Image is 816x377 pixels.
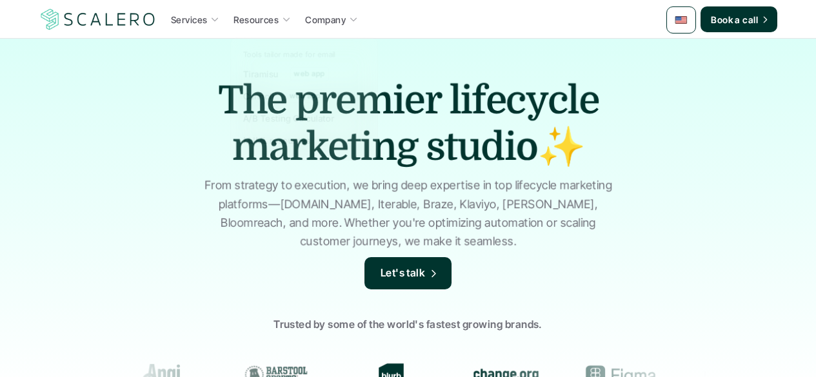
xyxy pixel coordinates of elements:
img: Scalero company logotype [39,7,157,32]
p: Services [171,13,207,26]
p: MJML resources [243,134,311,147]
p: Company [305,13,346,26]
p: web app [289,92,320,101]
p: Cannoli [243,90,274,102]
a: Let's talk [364,257,452,289]
p: Let's talk [381,265,426,282]
p: web app [294,70,324,79]
a: MJML resources [239,130,368,151]
p: Tools tailor made for email [243,50,335,59]
p: Book a call [711,13,758,26]
p: A/B Testing Calculator [243,111,334,124]
p: Tiramisu [243,68,279,81]
img: 🇺🇸 [675,14,688,26]
a: Scalero company logotype [39,8,157,31]
p: From strategy to execution, we bring deep expertise in top lifecycle marketing platforms—[DOMAIN_... [199,177,618,251]
a: Cannoliweb app [239,85,368,107]
p: Resources [234,13,279,26]
a: Tiramisuweb app [239,63,368,85]
h1: The premier lifecycle marketing studio✨ [183,77,634,170]
a: A/B Testing Calculator [239,107,368,129]
a: Book a call [701,6,777,32]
